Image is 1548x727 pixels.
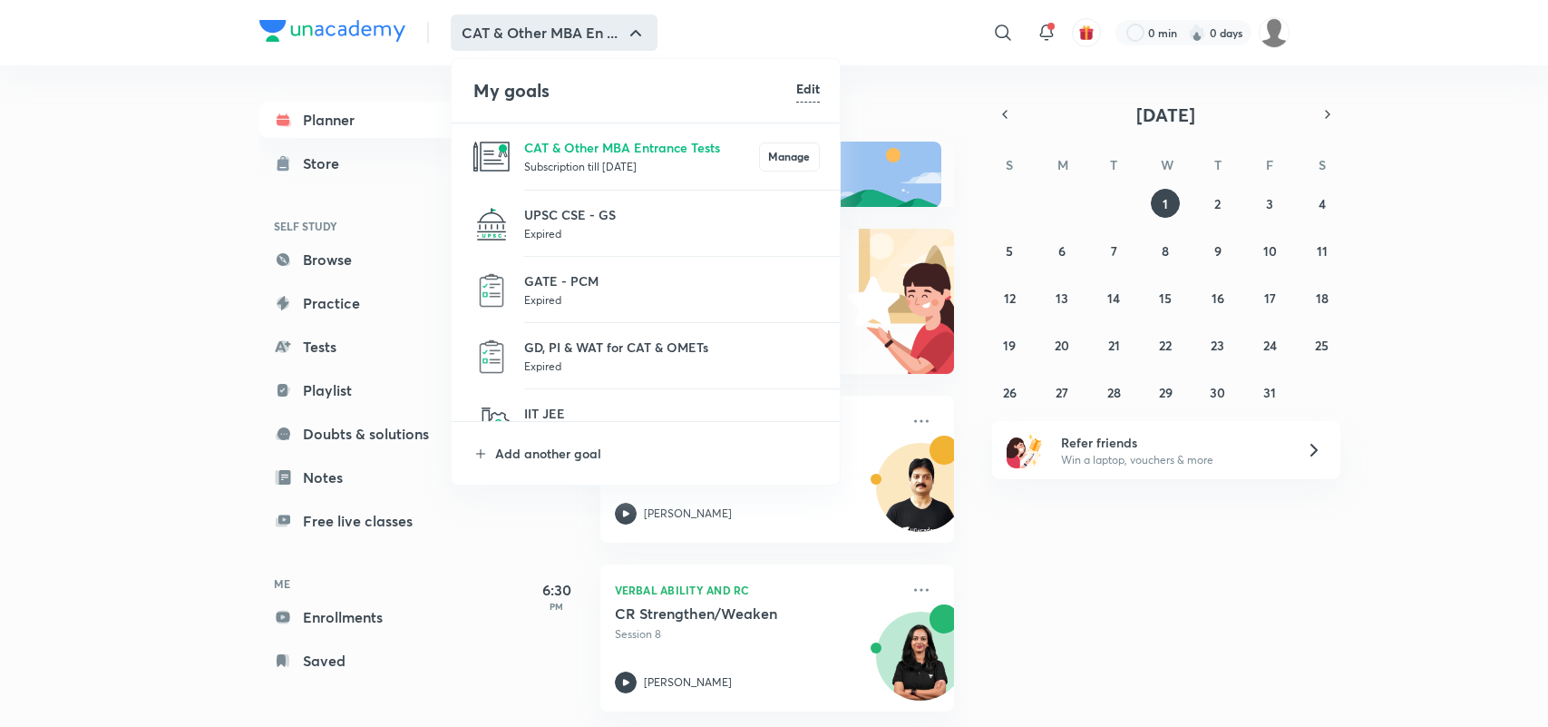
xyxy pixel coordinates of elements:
img: GATE - PCM [473,272,510,309]
img: GD, PI & WAT for CAT & OMETs [473,339,510,375]
p: Expired [524,290,820,309]
h4: My goals [473,77,796,104]
p: GD, PI & WAT for CAT & OMETs [524,338,820,357]
img: CAT & Other MBA Entrance Tests [473,139,510,175]
p: Subscription till [DATE] [524,157,759,175]
p: GATE - PCM [524,271,820,290]
p: Expired [524,224,820,242]
p: Add another goal [495,444,820,463]
img: IIT JEE [473,405,510,441]
p: UPSC CSE - GS [524,205,820,224]
h6: Edit [796,79,820,98]
p: CAT & Other MBA Entrance Tests [524,138,759,157]
img: UPSC CSE - GS [473,206,510,242]
button: Manage [759,142,820,172]
p: Expired [524,357,820,375]
p: IIT JEE [524,404,820,423]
